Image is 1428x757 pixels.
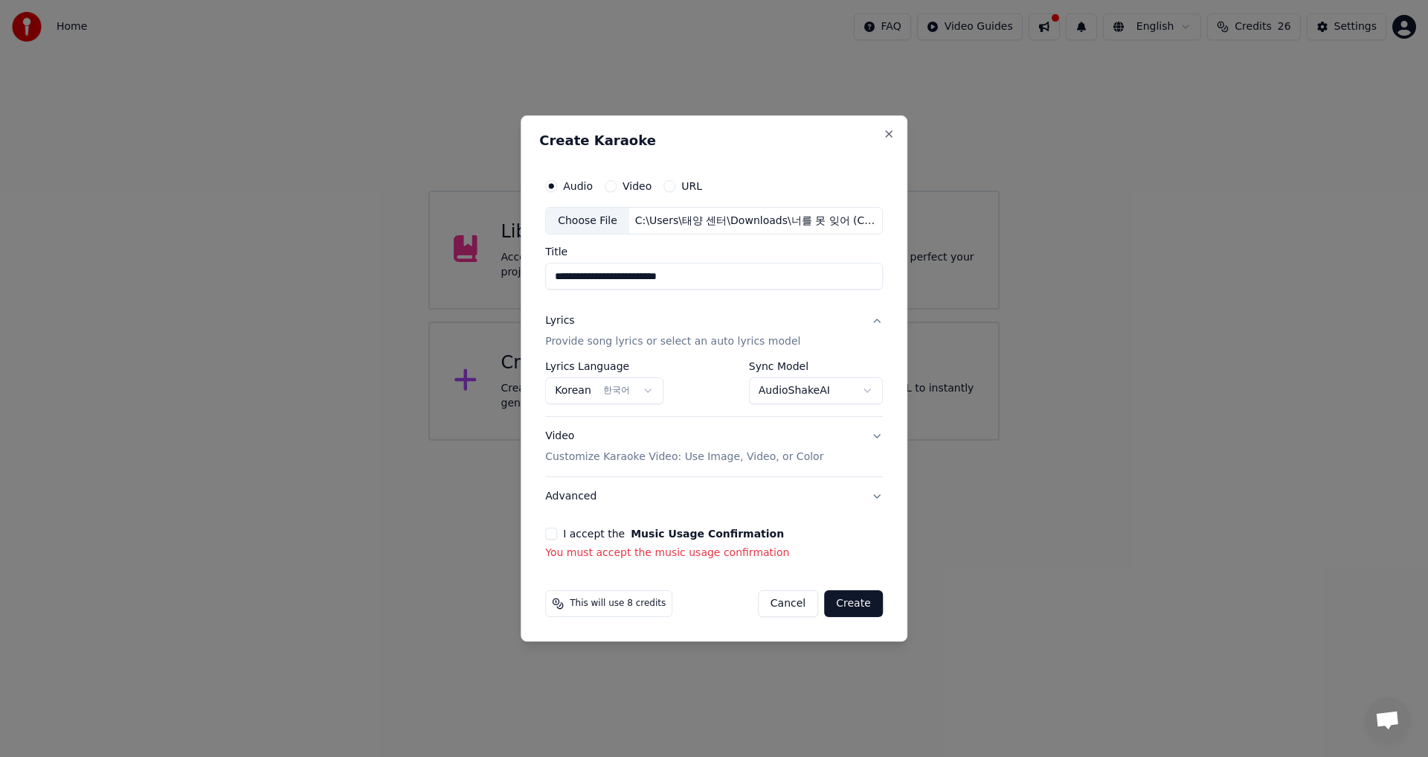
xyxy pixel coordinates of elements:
div: Video [545,429,823,465]
div: C:\Users\태양 센터\Downloads\너를 못 잊어 (Can't Forget You) 2.wav [629,214,882,229]
p: You must accept the music usage confirmation [545,546,883,560]
label: URL [681,181,702,191]
button: Create [824,590,883,617]
div: Lyrics [545,314,574,329]
label: Sync Model [749,362,883,372]
div: LyricsProvide song lyrics or select an auto lyrics model [545,362,883,417]
h2: Create Karaoke [539,134,889,147]
p: Customize Karaoke Video: Use Image, Video, or Color [545,450,823,464]
button: I accept the [631,528,784,539]
div: Choose File [546,208,629,234]
label: Lyrics Language [545,362,663,372]
label: I accept the [563,528,784,539]
span: This will use 8 credits [570,598,666,610]
button: Advanced [545,477,883,516]
button: VideoCustomize Karaoke Video: Use Image, Video, or Color [545,418,883,477]
button: LyricsProvide song lyrics or select an auto lyrics model [545,302,883,362]
label: Audio [563,181,593,191]
label: Video [623,181,652,191]
label: Title [545,247,883,258]
p: Provide song lyrics or select an auto lyrics model [545,335,800,350]
button: Cancel [758,590,818,617]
